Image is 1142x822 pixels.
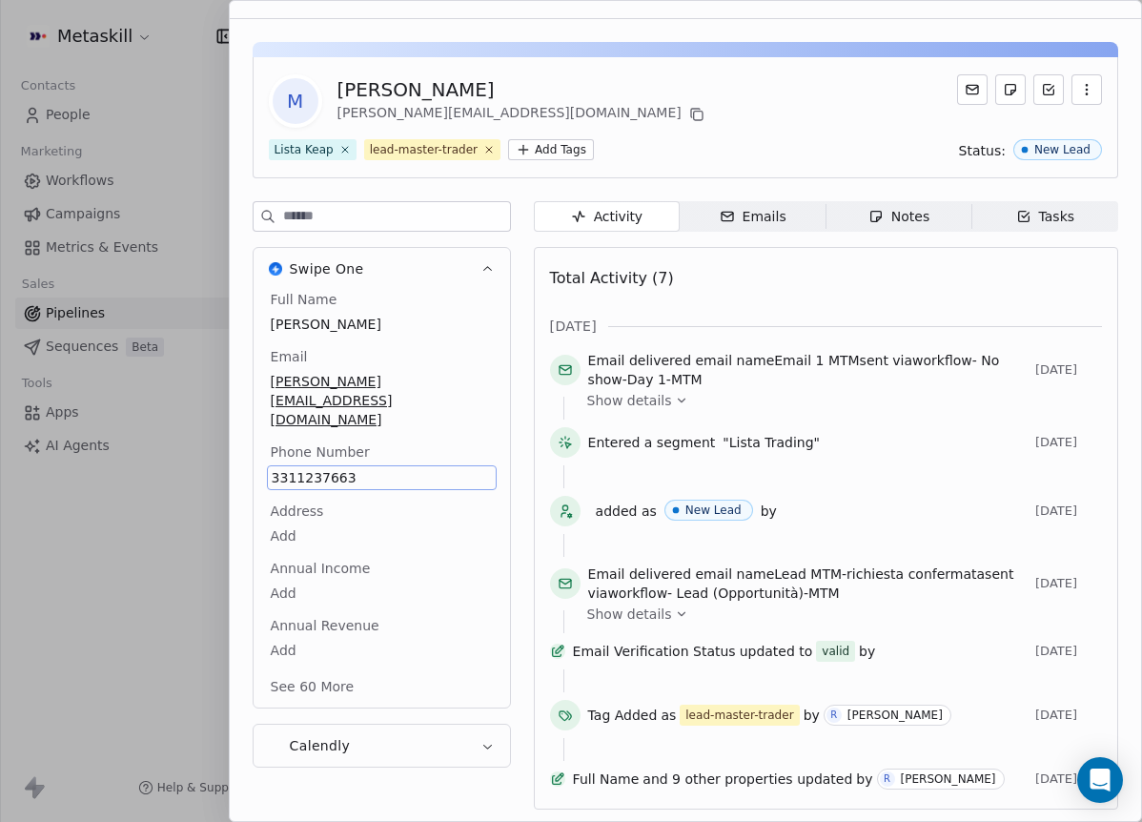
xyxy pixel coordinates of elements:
div: R [830,708,837,723]
div: Swipe OneSwipe One [254,290,510,708]
span: Full Name [573,770,640,789]
span: Full Name [267,290,341,309]
span: [DATE] [1035,771,1102,787]
span: [DATE] [550,317,597,336]
span: [PERSON_NAME] [271,315,493,334]
button: CalendlyCalendly [254,725,510,767]
span: and 9 other properties updated [642,770,852,789]
span: Show details [587,391,672,410]
div: valid [822,642,849,661]
div: [PERSON_NAME] [337,76,708,103]
span: by [761,502,777,521]
div: Emails [720,207,786,227]
div: [PERSON_NAME] [847,709,943,722]
span: by [804,706,820,725]
button: Add Tags [508,139,594,160]
span: Lead MTM-richiesta confermata [774,566,985,582]
span: Email delivered [588,353,691,368]
span: [PERSON_NAME][EMAIL_ADDRESS][DOMAIN_NAME] [271,372,493,429]
span: Tag Added [588,706,658,725]
div: [PERSON_NAME][EMAIL_ADDRESS][DOMAIN_NAME] [337,103,708,126]
span: Phone Number [267,442,374,462]
span: [DATE] [1035,708,1102,723]
span: Lead (Opportunità)-MTM [677,586,840,601]
div: Notes [868,207,929,227]
img: Calendly [269,739,282,752]
span: Address [267,502,328,521]
span: Add [271,526,493,545]
span: Total Activity (7) [550,269,674,287]
div: Tasks [1016,207,1075,227]
span: [DATE] [1035,576,1102,591]
span: Add [271,584,493,603]
div: New Lead [685,503,742,517]
span: by [859,642,875,661]
span: added as [596,502,657,521]
span: Calendly [290,736,351,755]
span: [DATE] [1035,644,1102,659]
span: [DATE] [1035,503,1102,519]
span: Email Verification Status [573,642,736,661]
div: lead-master-trader [370,141,478,158]
span: email name sent via workflow - [588,565,1028,603]
span: [DATE] [1035,435,1102,450]
span: Annual Revenue [267,616,383,635]
div: lead-master-trader [685,707,793,724]
span: M [273,78,318,124]
div: Lista Keap [275,141,334,158]
span: "Lista Trading" [723,433,820,452]
span: email name sent via workflow - [588,351,1028,389]
span: Show details [587,605,672,624]
span: 3311237663 [272,468,492,487]
img: Swipe One [269,262,282,276]
div: R [884,771,890,787]
button: Swipe OneSwipe One [254,248,510,290]
span: Email 1 MTM [774,353,859,368]
span: [DATE] [1035,362,1102,378]
span: updated to [740,642,813,661]
span: Swipe One [290,259,364,278]
span: Annual Income [267,559,375,578]
div: [PERSON_NAME] [901,772,996,786]
span: by [856,770,872,789]
div: New Lead [1034,143,1091,156]
a: Show details [587,391,1089,410]
a: Show details [587,605,1089,624]
span: Add [271,641,493,660]
span: Status: [959,141,1006,160]
button: See 60 More [259,669,366,704]
span: as [661,706,676,725]
span: Email delivered [588,566,691,582]
span: Email [267,347,312,366]
span: Entered a segment [588,433,716,452]
div: Open Intercom Messenger [1077,757,1123,803]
